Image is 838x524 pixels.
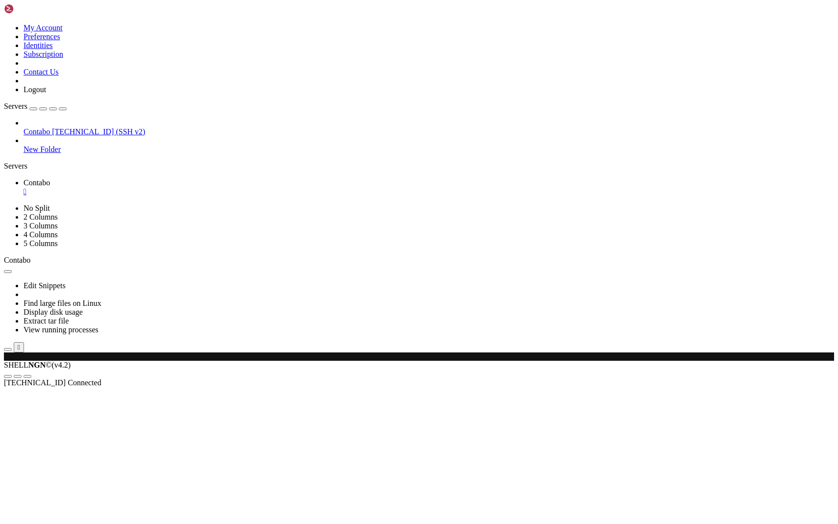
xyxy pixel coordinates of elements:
[24,187,834,196] a: 
[24,299,101,307] a: Find large files on Linux
[24,85,46,94] a: Logout
[24,204,50,212] a: No Split
[24,239,58,248] a: 5 Columns
[24,50,63,58] a: Subscription
[24,317,69,325] a: Extract tar file
[24,68,59,76] a: Contact Us
[24,136,834,154] li: New Folder
[14,342,24,352] button: 
[24,127,834,136] a: Contabo [TECHNICAL_ID] (SSH v2)
[4,4,60,14] img: Shellngn
[18,344,20,351] div: 
[24,145,61,153] span: New Folder
[4,102,27,110] span: Servers
[4,162,834,171] div: Servers
[24,222,58,230] a: 3 Columns
[24,24,63,32] a: My Account
[24,145,834,154] a: New Folder
[4,256,30,264] span: Contabo
[24,281,66,290] a: Edit Snippets
[24,213,58,221] a: 2 Columns
[24,178,834,196] a: Contabo
[24,41,53,50] a: Identities
[24,127,50,136] span: Contabo
[24,308,83,316] a: Display disk usage
[24,325,99,334] a: View running processes
[24,32,60,41] a: Preferences
[4,102,67,110] a: Servers
[24,230,58,239] a: 4 Columns
[24,119,834,136] li: Contabo [TECHNICAL_ID] (SSH v2)
[24,178,50,187] span: Contabo
[52,127,145,136] span: [TECHNICAL_ID] (SSH v2)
